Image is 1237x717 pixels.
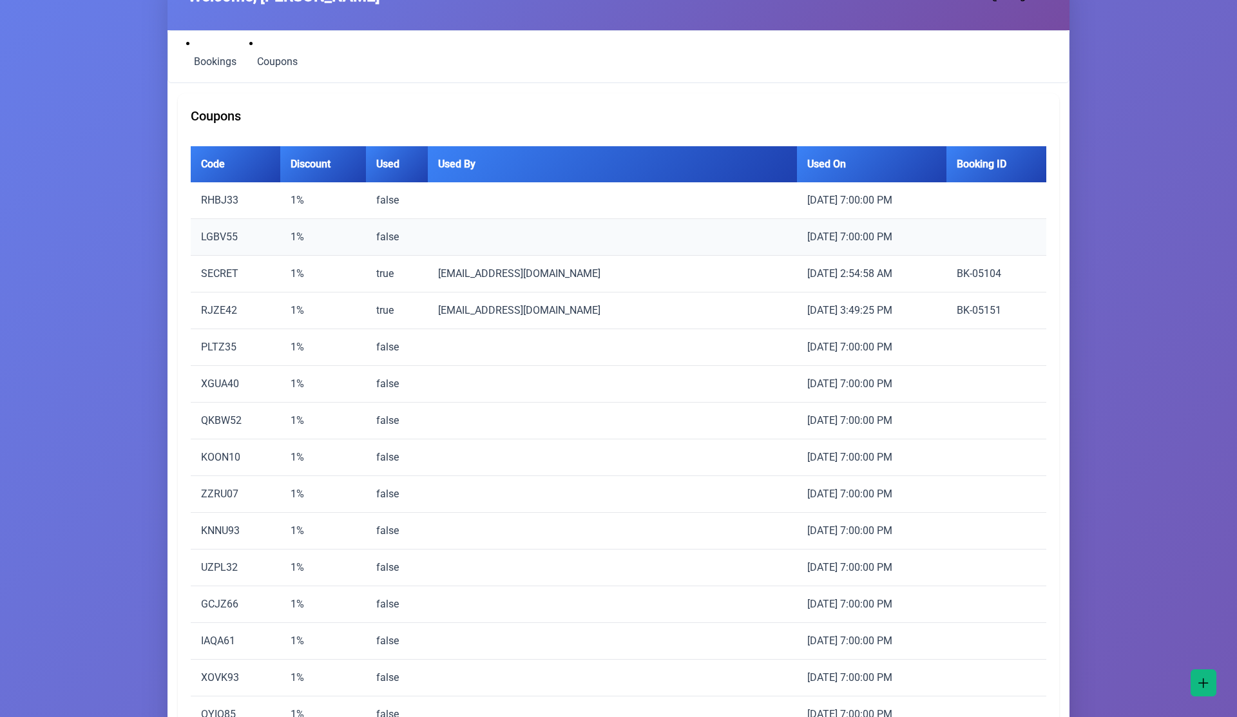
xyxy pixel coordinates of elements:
td: false [366,476,428,513]
td: [DATE] 7:00:00 PM [797,219,946,256]
td: true [366,256,428,292]
td: 1% [280,256,366,292]
td: 1% [280,219,366,256]
td: [DATE] 7:00:00 PM [797,550,946,586]
span: Coupons [257,57,298,67]
td: [DATE] 7:00:00 PM [797,660,946,696]
td: QKBW52 [191,403,280,439]
td: [DATE] 7:00:00 PM [797,476,946,513]
td: false [366,182,428,219]
td: 1% [280,366,366,403]
td: false [366,329,428,366]
td: 1% [280,403,366,439]
td: KOON10 [191,439,280,476]
td: false [366,513,428,550]
li: Coupons [249,36,305,72]
th: Code [191,146,280,182]
td: false [366,660,428,696]
td: false [366,219,428,256]
td: true [366,292,428,329]
td: BK-05104 [946,256,1046,292]
th: Used On [797,146,946,182]
td: 1% [280,660,366,696]
td: SECRET [191,256,280,292]
td: [EMAIL_ADDRESS][DOMAIN_NAME] [428,292,797,329]
th: Used [366,146,428,182]
td: ZZRU07 [191,476,280,513]
td: [DATE] 7:00:00 PM [797,586,946,623]
td: PLTZ35 [191,329,280,366]
li: Bookings [186,36,244,72]
td: [DATE] 7:00:00 PM [797,403,946,439]
td: false [366,550,428,586]
td: GCJZ66 [191,586,280,623]
td: 1% [280,513,366,550]
td: RHBJ33 [191,182,280,219]
td: false [366,366,428,403]
td: 1% [280,439,366,476]
td: XOVK93 [191,660,280,696]
td: 1% [280,550,366,586]
td: 1% [280,292,366,329]
td: UZPL32 [191,550,280,586]
th: Booking ID [946,146,1046,182]
span: Bookings [194,57,236,67]
td: 1% [280,182,366,219]
td: [DATE] 7:00:00 PM [797,182,946,219]
td: 1% [280,623,366,660]
td: [EMAIL_ADDRESS][DOMAIN_NAME] [428,256,797,292]
td: [DATE] 2:54:58 AM [797,256,946,292]
td: 1% [280,586,366,623]
td: [DATE] 7:00:00 PM [797,513,946,550]
td: [DATE] 7:00:00 PM [797,439,946,476]
div: Coupons [191,106,1046,126]
td: false [366,439,428,476]
td: [DATE] 7:00:00 PM [797,623,946,660]
a: Bookings [186,52,244,72]
td: [DATE] 7:00:00 PM [797,366,946,403]
a: Coupons [249,52,305,72]
td: XGUA40 [191,366,280,403]
td: false [366,586,428,623]
td: BK-05151 [946,292,1046,329]
td: [DATE] 3:49:25 PM [797,292,946,329]
td: RJZE42 [191,292,280,329]
td: KNNU93 [191,513,280,550]
td: 1% [280,329,366,366]
th: Discount [280,146,366,182]
td: [DATE] 7:00:00 PM [797,329,946,366]
td: false [366,403,428,439]
th: Used By [428,146,797,182]
td: 1% [280,476,366,513]
td: LGBV55 [191,219,280,256]
td: false [366,623,428,660]
td: IAQA61 [191,623,280,660]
